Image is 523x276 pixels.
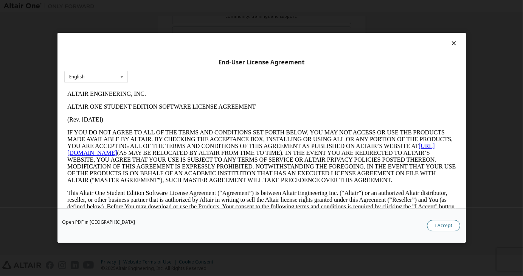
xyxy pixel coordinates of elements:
p: IF YOU DO NOT AGREE TO ALL OF THE TERMS AND CONDITIONS SET FORTH BELOW, YOU MAY NOT ACCESS OR USE... [3,42,392,96]
button: I Accept [427,220,460,232]
p: ALTAIR ENGINEERING, INC. [3,3,392,10]
p: This Altair One Student Edition Software License Agreement (“Agreement”) is between Altair Engine... [3,102,392,129]
div: End-User License Agreement [64,59,459,66]
a: Open PDF in [GEOGRAPHIC_DATA] [62,220,135,225]
p: ALTAIR ONE STUDENT EDITION SOFTWARE LICENSE AGREEMENT [3,16,392,23]
a: [URL][DOMAIN_NAME] [3,55,371,69]
div: English [69,75,85,79]
p: (Rev. [DATE]) [3,29,392,36]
